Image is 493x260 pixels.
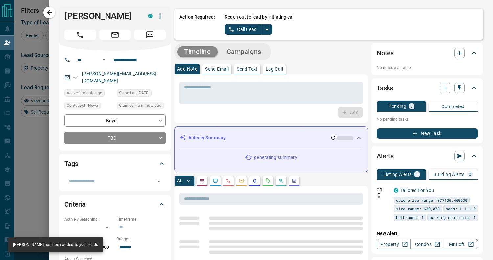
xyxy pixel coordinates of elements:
[117,236,166,242] p: Budget:
[430,214,476,221] span: parking spots min: 1
[469,172,471,177] p: 0
[64,89,113,99] div: Mon Oct 13 2025
[67,90,102,96] span: Active 1 minute ago
[377,239,411,249] a: Property
[444,239,478,249] a: Mr.Loft
[73,75,78,80] svg: Email Verified
[265,178,270,183] svg: Requests
[225,24,272,35] div: split button
[205,67,229,71] p: Send Email
[64,158,78,169] h2: Tags
[117,216,166,222] p: Timeframe:
[377,80,478,96] div: Tasks
[377,128,478,139] button: New Task
[396,197,467,203] span: sale price range: 377100,460900
[394,188,398,193] div: condos.ca
[377,187,390,193] p: Off
[254,154,297,161] p: generating summary
[225,14,294,21] p: Reach out to lead by initiating call
[119,90,149,96] span: Signed up [DATE]
[82,71,156,83] a: [PERSON_NAME][EMAIL_ADDRESS][DOMAIN_NAME]
[177,178,182,183] p: All
[64,236,113,242] p: Search Range:
[100,56,108,64] button: Open
[377,193,381,198] svg: Push Notification Only
[237,67,258,71] p: Send Text
[177,67,197,71] p: Add Note
[446,205,476,212] span: beds: 1.1-1.9
[278,178,284,183] svg: Opportunities
[64,11,138,21] h1: [PERSON_NAME]
[213,178,218,183] svg: Lead Browsing Activity
[396,214,424,221] span: bathrooms: 1
[119,102,161,109] span: Claimed < a minute ago
[239,178,244,183] svg: Emails
[117,89,166,99] div: Sat Oct 20 2018
[388,104,406,108] p: Pending
[177,46,218,57] button: Timeline
[377,83,393,93] h2: Tasks
[396,205,440,212] span: size range: 630,878
[64,197,166,212] div: Criteria
[377,48,394,58] h2: Notes
[13,239,98,250] div: [PERSON_NAME] has been added to your leads
[148,14,153,18] div: condos.ca
[377,148,478,164] div: Alerts
[67,102,98,109] span: Contacted - Never
[99,30,131,40] span: Email
[377,65,478,71] p: No notes available
[266,67,283,71] p: Log Call
[64,30,96,40] span: Call
[179,14,215,35] p: Action Required:
[154,177,163,186] button: Open
[377,114,478,124] p: No pending tasks
[226,178,231,183] svg: Calls
[383,172,412,177] p: Listing Alerts
[377,230,478,237] p: New Alert:
[64,199,86,210] h2: Criteria
[400,188,434,193] a: Tailored For You
[434,172,465,177] p: Building Alerts
[441,104,465,109] p: Completed
[180,132,363,144] div: Activity Summary
[64,132,166,144] div: TBD
[377,151,394,161] h2: Alerts
[117,102,166,111] div: Mon Oct 13 2025
[200,178,205,183] svg: Notes
[134,30,166,40] span: Message
[410,239,444,249] a: Condos
[64,156,166,172] div: Tags
[410,104,413,108] p: 0
[220,46,268,57] button: Campaigns
[377,45,478,61] div: Notes
[64,114,166,127] div: Buyer
[64,216,113,222] p: Actively Searching:
[252,178,257,183] svg: Listing Alerts
[188,134,226,141] p: Activity Summary
[225,24,261,35] button: Call Lead
[292,178,297,183] svg: Agent Actions
[416,172,418,177] p: 1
